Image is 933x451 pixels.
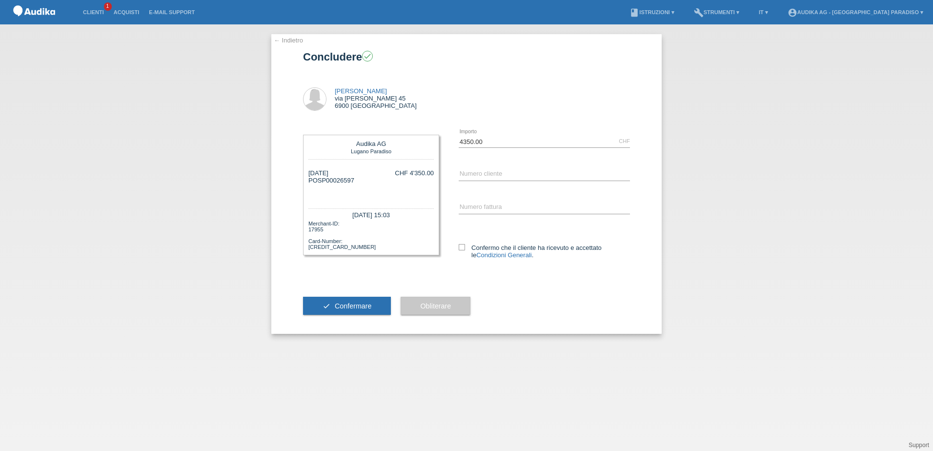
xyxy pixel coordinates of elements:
[689,9,744,15] a: buildStrumenti ▾
[104,2,112,11] span: 1
[335,87,387,95] a: [PERSON_NAME]
[783,9,928,15] a: account_circleAudika AG - [GEOGRAPHIC_DATA] Paradiso ▾
[420,302,451,310] span: Obliterare
[311,147,431,154] div: Lugano Paradiso
[335,87,417,109] div: via [PERSON_NAME] 45 6900 [GEOGRAPHIC_DATA]
[308,220,434,250] div: Merchant-ID: 17955 Card-Number: [CREDIT_CARD_NUMBER]
[629,8,639,18] i: book
[308,169,354,199] div: [DATE] POSP00026597
[459,244,630,259] label: Confermo che il cliente ha ricevuto e accettato le .
[311,140,431,147] div: Audika AG
[10,19,59,26] a: POS — MF Group
[335,302,372,310] span: Confermare
[323,302,330,310] i: check
[303,51,630,63] h1: Concludere
[694,8,704,18] i: build
[144,9,200,15] a: E-mail Support
[788,8,797,18] i: account_circle
[274,37,303,44] a: ← Indietro
[303,297,391,315] button: check Confermare
[395,169,434,177] div: CHF 4'350.00
[754,9,773,15] a: IT ▾
[401,297,470,315] button: Obliterare
[109,9,144,15] a: Acquisti
[909,442,929,449] a: Support
[363,52,372,61] i: check
[625,9,679,15] a: bookIstruzioni ▾
[476,251,531,259] a: Condizioni Generali
[78,9,109,15] a: Clienti
[308,208,434,220] div: [DATE] 15:03
[619,138,630,144] div: CHF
